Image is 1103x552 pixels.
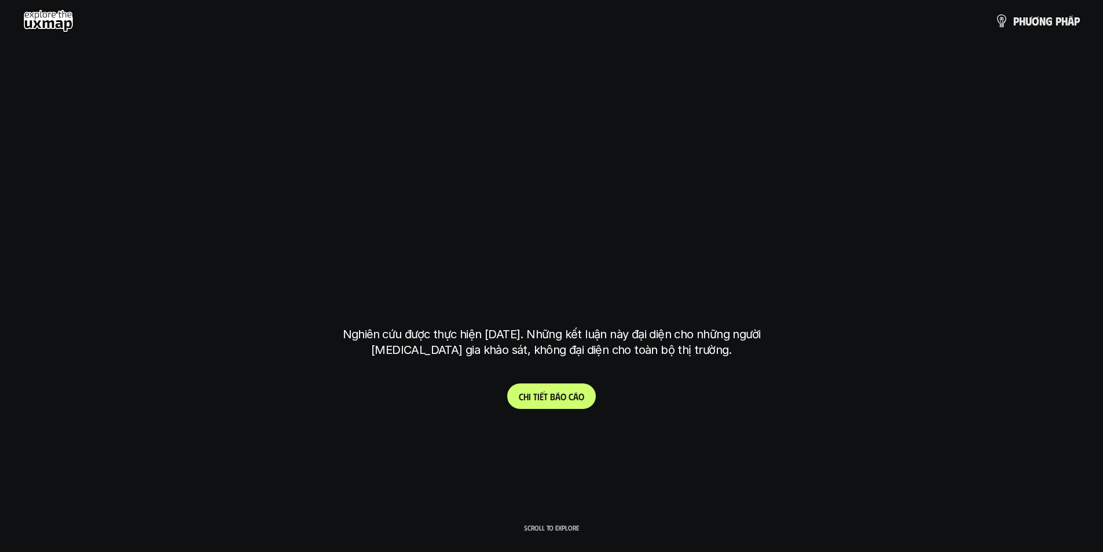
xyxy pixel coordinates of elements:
[1068,14,1074,27] span: á
[1046,14,1053,27] span: g
[524,524,579,532] p: Scroll to explore
[1019,14,1025,27] span: h
[560,391,566,402] span: o
[523,391,529,402] span: h
[578,391,584,402] span: o
[555,391,560,402] span: á
[335,327,769,358] p: Nghiên cứu được thực hiện [DATE]. Những kết luận này đại diện cho những người [MEDICAL_DATA] gia ...
[1061,14,1068,27] span: h
[1013,14,1019,27] span: p
[519,391,523,402] span: C
[1025,14,1032,27] span: ư
[507,383,596,409] a: Chitiếtbáocáo
[512,146,600,159] h6: Kết quả nghiên cứu
[345,266,758,315] h1: tại [GEOGRAPHIC_DATA]
[537,391,540,402] span: i
[340,174,763,223] h1: phạm vi công việc của
[1056,14,1061,27] span: p
[544,391,548,402] span: t
[1032,14,1039,27] span: ơ
[1039,14,1046,27] span: n
[540,391,544,402] span: ế
[1074,14,1080,27] span: p
[569,391,573,402] span: c
[550,391,555,402] span: b
[529,391,531,402] span: i
[533,391,537,402] span: t
[573,391,578,402] span: á
[995,9,1080,32] a: phươngpháp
